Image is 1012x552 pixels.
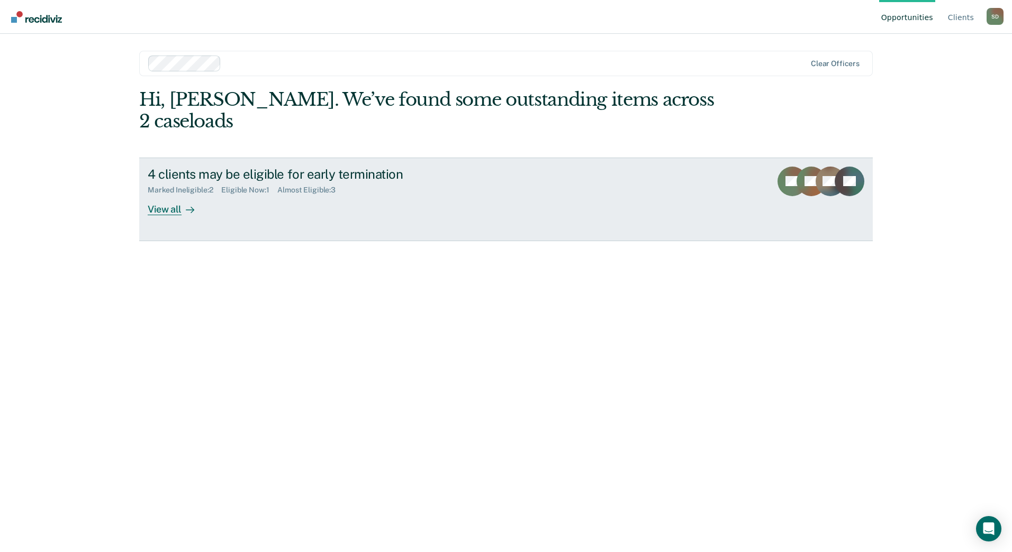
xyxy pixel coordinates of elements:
[987,8,1004,25] div: S D
[139,158,873,241] a: 4 clients may be eligible for early terminationMarked Ineligible:2Eligible Now:1Almost Eligible:3...
[987,8,1004,25] button: Profile dropdown button
[139,89,726,132] div: Hi, [PERSON_NAME]. We’ve found some outstanding items across 2 caseloads
[148,186,221,195] div: Marked Ineligible : 2
[148,167,519,182] div: 4 clients may be eligible for early termination
[976,516,1001,541] div: Open Intercom Messenger
[811,59,860,68] div: Clear officers
[148,195,207,215] div: View all
[277,186,344,195] div: Almost Eligible : 3
[221,186,277,195] div: Eligible Now : 1
[11,11,62,23] img: Recidiviz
